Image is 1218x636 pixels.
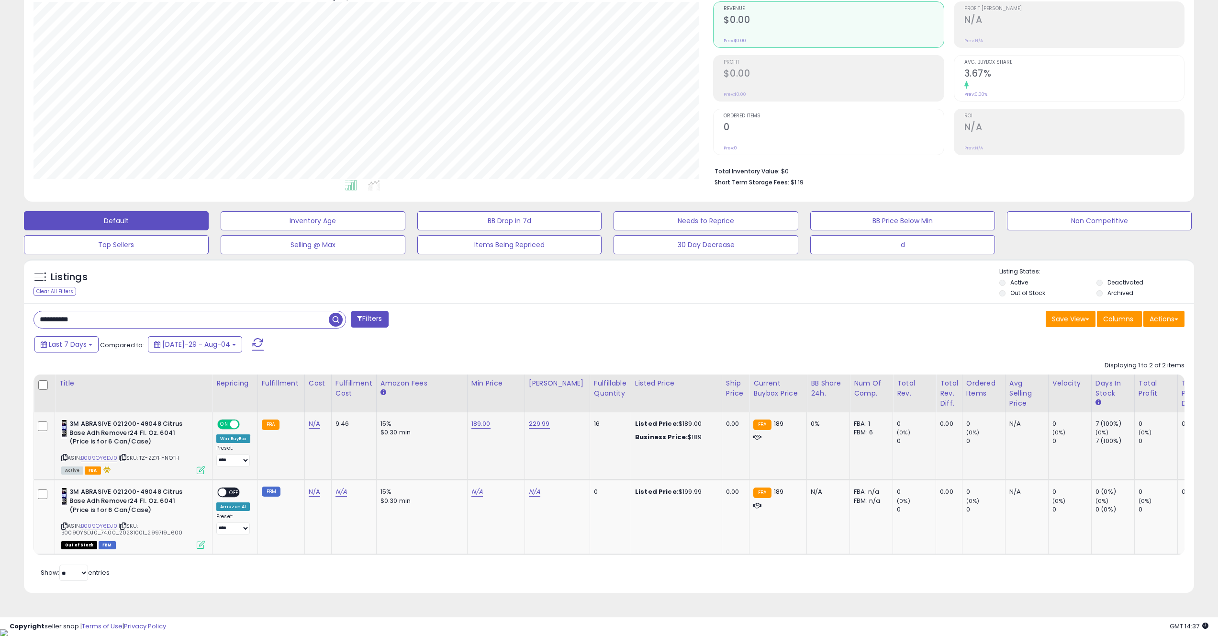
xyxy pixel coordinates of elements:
button: Top Sellers [24,235,209,254]
a: Terms of Use [82,622,123,631]
a: N/A [335,487,347,497]
div: Velocity [1052,378,1087,388]
div: Ordered Items [966,378,1001,398]
small: Prev: 0.00% [964,91,987,97]
div: $0.30 min [380,428,460,437]
small: Days In Stock. [1095,398,1101,407]
span: | SKU: B009OY6DJ0_74.00_20231001_299719_600 [61,522,182,536]
button: Save View [1046,311,1095,327]
small: (0%) [1139,497,1152,505]
div: Fulfillment Cost [335,378,372,398]
span: Compared to: [100,341,144,350]
span: OFF [238,420,254,429]
span: Revenue [724,6,943,11]
span: All listings currently available for purchase on Amazon [61,466,83,475]
b: Business Price: [635,432,688,442]
span: Avg. Buybox Share [964,60,1184,65]
span: Profit [724,60,943,65]
div: Total Profit Diff. [1182,378,1200,409]
a: Privacy Policy [124,622,166,631]
div: 0 [966,488,1005,496]
span: 189 [774,487,783,496]
div: FBM: n/a [854,497,885,505]
label: Out of Stock [1010,289,1045,297]
small: (0%) [966,429,980,436]
button: Needs to Reprice [614,211,798,230]
div: Num of Comp. [854,378,889,398]
b: 3M ABRASIVE 021200-49048 Citrus Base Adh Remover24 Fl. Oz. 6041 (Price is for 6 Can/Case) [69,488,186,517]
button: 30 Day Decrease [614,235,798,254]
div: FBM: 6 [854,428,885,437]
label: Active [1010,278,1028,286]
div: 0.00 [1182,420,1197,428]
div: Title [59,378,208,388]
div: 0 [1052,420,1091,428]
label: Archived [1107,289,1133,297]
b: 3M ABRASIVE 021200-49048 Citrus Base Adh Remover24 Fl. Oz. 6041 (Price is for 6 Can/Case) [69,420,186,449]
small: (0%) [897,497,910,505]
div: $189 [635,433,715,442]
div: Win BuyBox [216,434,250,443]
a: 229.99 [529,419,550,429]
div: N/A [1009,420,1041,428]
div: 0.00 [940,488,955,496]
div: Ship Price [726,378,745,398]
p: Listing States: [999,267,1194,276]
div: Total Profit [1139,378,1173,398]
span: 189 [774,419,783,428]
div: 0% [811,420,842,428]
a: N/A [529,487,540,497]
small: (0%) [897,429,910,436]
h2: $0.00 [724,68,943,81]
a: 189.00 [471,419,491,429]
button: d [810,235,995,254]
div: 0 [1052,437,1091,445]
div: Amazon Fees [380,378,463,388]
div: Preset: [216,513,250,535]
small: Amazon Fees. [380,388,386,397]
div: 0 [966,505,1005,514]
span: Show: entries [41,568,110,577]
b: Total Inventory Value: [715,167,780,175]
img: 41nNOWkJxpL._SL40_.jpg [61,420,67,439]
div: 0.00 [726,488,742,496]
div: 0 [594,488,624,496]
small: Prev: $0.00 [724,38,746,44]
small: (0%) [1052,429,1066,436]
div: Days In Stock [1095,378,1130,398]
div: 7 (100%) [1095,420,1134,428]
div: 0 [897,420,936,428]
div: Cost [309,378,327,388]
small: (0%) [1139,429,1152,436]
div: Total Rev. [897,378,932,398]
i: hazardous material [101,466,111,473]
div: Fulfillable Quantity [594,378,627,398]
span: Ordered Items [724,114,943,119]
button: BB Drop in 7d [417,211,602,230]
div: 0 (0%) [1095,505,1134,514]
span: [DATE]-29 - Aug-04 [162,340,230,349]
div: Min Price [471,378,521,388]
small: Prev: 0 [724,145,737,151]
button: Default [24,211,209,230]
div: Listed Price [635,378,718,388]
div: 9.46 [335,420,369,428]
div: 15% [380,488,460,496]
button: Columns [1097,311,1142,327]
small: Prev: N/A [964,38,983,44]
label: Deactivated [1107,278,1143,286]
li: $0 [715,165,1177,176]
span: OFF [226,488,242,497]
h2: 3.67% [964,68,1184,81]
a: N/A [309,487,320,497]
a: B009OY6DJ0 [81,522,117,530]
div: 0.00 [1182,488,1197,496]
small: FBM [262,487,280,497]
div: 16 [594,420,624,428]
div: 15% [380,420,460,428]
div: 0 [966,437,1005,445]
span: Profit [PERSON_NAME] [964,6,1184,11]
a: N/A [471,487,483,497]
button: Last 7 Days [34,336,99,352]
h5: Listings [51,271,88,284]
